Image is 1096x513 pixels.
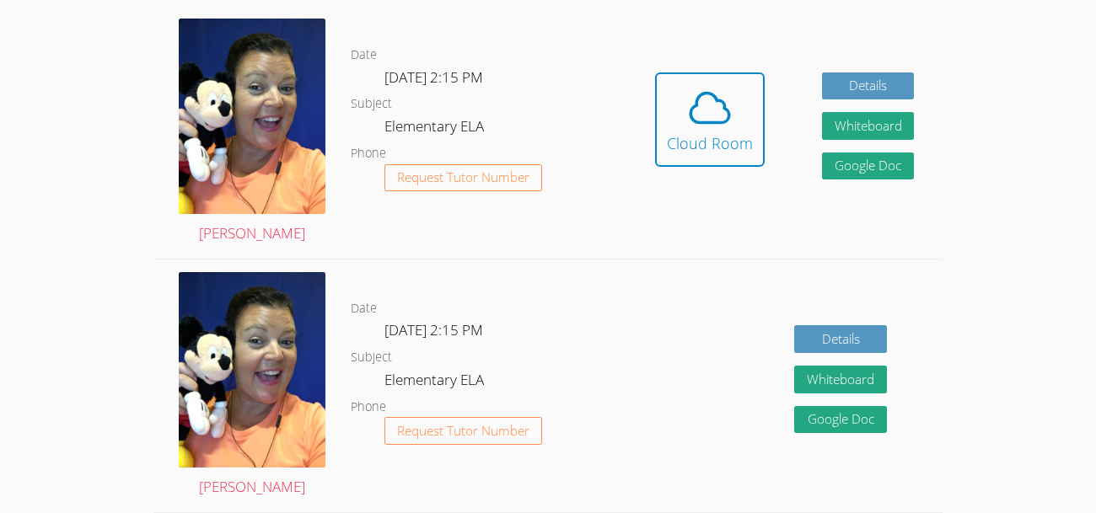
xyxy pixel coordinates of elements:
a: Google Doc [822,152,915,180]
dt: Subject [351,347,392,368]
dd: Elementary ELA [384,368,487,397]
span: Request Tutor Number [397,171,529,184]
button: Request Tutor Number [384,164,542,192]
span: Request Tutor Number [397,425,529,437]
a: [PERSON_NAME] [179,272,325,500]
dd: Elementary ELA [384,115,487,143]
div: Cloud Room [667,131,753,155]
button: Cloud Room [655,72,765,167]
button: Whiteboard [794,366,887,393]
dt: Phone [351,143,386,164]
a: Google Doc [794,406,887,434]
a: [PERSON_NAME] [179,19,325,246]
dt: Phone [351,397,386,418]
a: Details [822,72,915,100]
dt: Subject [351,94,392,115]
dt: Date [351,298,377,319]
dt: Date [351,45,377,66]
span: [DATE] 2:15 PM [384,67,483,87]
img: avatar.png [179,272,325,468]
button: Request Tutor Number [384,417,542,445]
span: [DATE] 2:15 PM [384,320,483,339]
img: avatar.png [179,19,325,214]
a: Details [794,325,887,353]
button: Whiteboard [822,112,915,140]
